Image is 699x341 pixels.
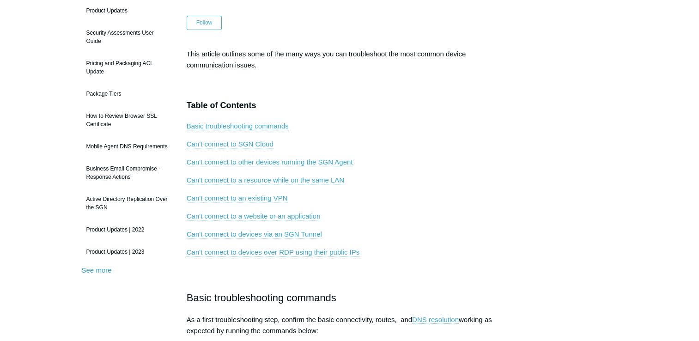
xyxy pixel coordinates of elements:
[82,85,173,103] a: Package Tiers
[82,2,173,19] a: Product Updates
[82,24,173,50] a: Security Assessments User Guide
[187,248,359,256] a: Can't connect to devices over RDP using their public IPs
[187,16,222,30] button: Follow Article
[187,290,513,306] h2: Basic troubleshooting commands
[82,160,173,186] a: Business Email Compromise - Response Actions
[82,107,173,133] a: How to Review Browser SSL Certificate
[187,176,344,184] a: Can't connect to a resource while on the same LAN
[187,49,513,71] p: This article outlines some of the many ways you can troubleshoot the most common device communica...
[82,266,112,274] a: See more
[187,230,322,238] a: Can't connect to devices via an SGN Tunnel
[187,158,353,166] a: Can't connect to other devices running the SGN Agent
[187,212,321,220] a: Can't connect to a website or an application
[82,138,173,155] a: Mobile Agent DNS Requirements
[187,122,289,130] a: Basic troubleshooting commands
[82,190,173,216] a: Active Directory Replication Over the SGN
[187,101,256,110] span: Table of Contents
[412,316,459,324] a: DNS resolution
[82,55,173,80] a: Pricing and Packaging ACL Update
[82,243,173,261] a: Product Updates | 2023
[187,194,288,202] a: Can't connect to an existing VPN
[187,140,274,148] a: Can't connect to SGN Cloud
[187,314,513,336] p: As a first troubleshooting step, confirm the basic connectivity, routes, and working as expected ...
[82,221,173,238] a: Product Updates | 2022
